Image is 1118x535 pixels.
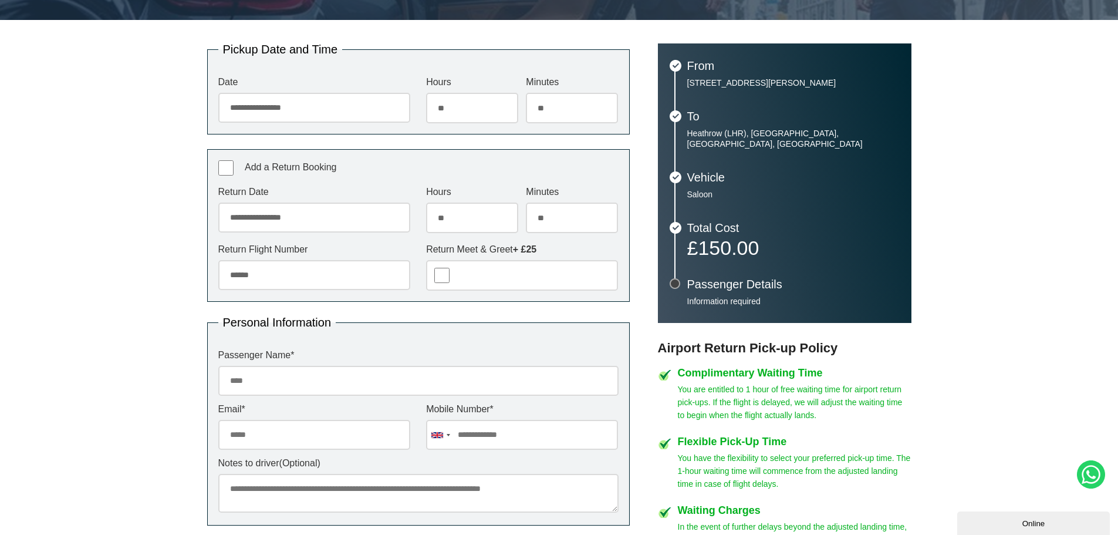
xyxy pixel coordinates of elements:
[279,458,320,468] span: (Optional)
[218,351,619,360] label: Passenger Name
[426,78,518,87] label: Hours
[526,187,618,197] label: Minutes
[218,317,336,328] legend: Personal Information
[957,509,1112,535] iframe: chat widget
[426,187,518,197] label: Hours
[513,244,536,254] strong: + £25
[218,405,410,414] label: Email
[678,368,911,378] h4: Complimentary Waiting Time
[245,162,337,172] span: Add a Return Booking
[698,237,759,259] span: 150.00
[687,60,900,72] h3: From
[687,110,900,122] h3: To
[687,78,900,88] p: [STREET_ADDRESS][PERSON_NAME]
[687,128,900,149] p: Heathrow (LHR), [GEOGRAPHIC_DATA], [GEOGRAPHIC_DATA], [GEOGRAPHIC_DATA]
[427,420,454,449] div: United Kingdom: +44
[218,187,410,197] label: Return Date
[426,405,618,414] label: Mobile Number
[678,383,911,422] p: You are entitled to 1 hour of free waiting time for airport return pick-ups. If the flight is del...
[218,43,343,55] legend: Pickup Date and Time
[426,245,618,254] label: Return Meet & Greet
[687,278,900,290] h3: Passenger Details
[678,452,911,490] p: You have the flexibility to select your preferred pick-up time. The 1-hour waiting time will comm...
[678,436,911,447] h4: Flexible Pick-Up Time
[678,505,911,516] h4: Waiting Charges
[218,245,410,254] label: Return Flight Number
[687,171,900,183] h3: Vehicle
[687,296,900,307] p: Information required
[218,160,234,176] input: Add a Return Booking
[218,78,410,87] label: Date
[687,189,900,200] p: Saloon
[687,222,900,234] h3: Total Cost
[526,78,618,87] label: Minutes
[218,459,619,468] label: Notes to driver
[687,240,900,256] p: £
[658,341,911,356] h3: Airport Return Pick-up Policy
